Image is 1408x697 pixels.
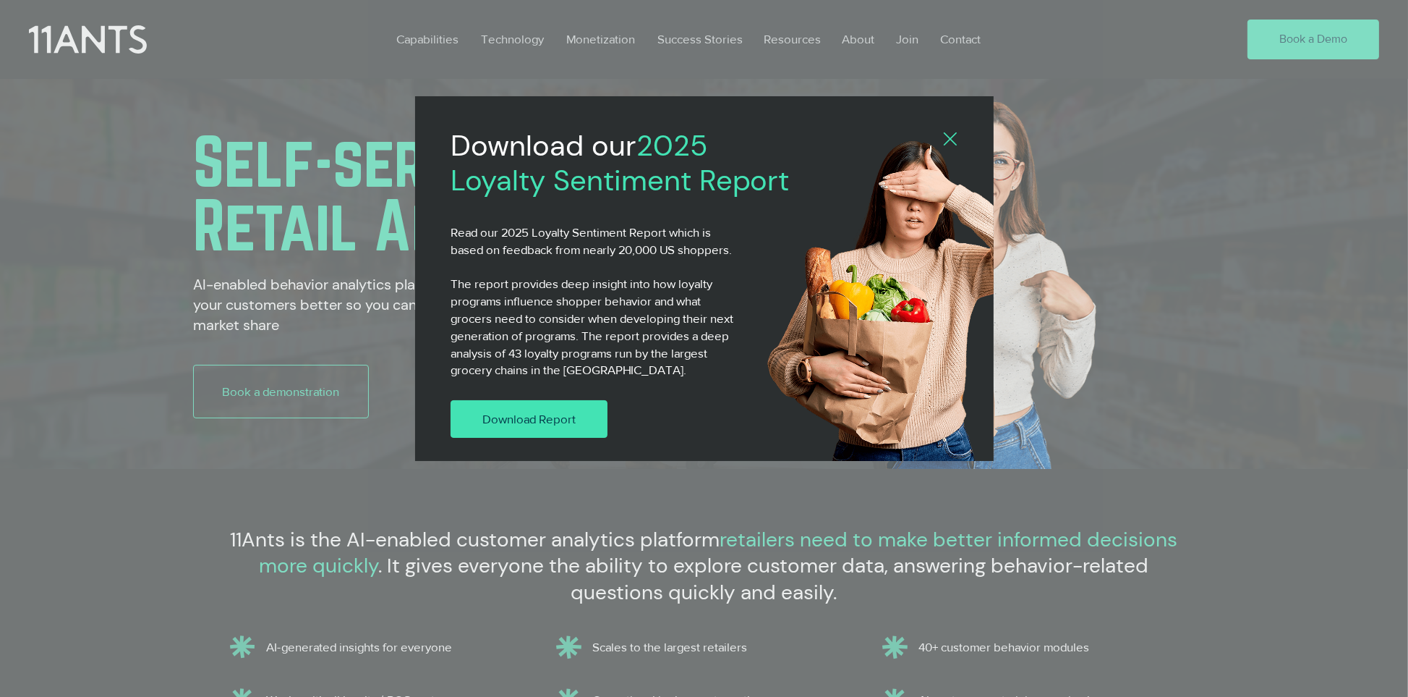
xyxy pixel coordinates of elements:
[944,132,957,147] div: Back to site
[482,410,576,428] span: Download Report
[451,224,740,258] p: Read our 2025 Loyalty Sentiment Report which is based on feedback from nearly 20,000 US shoppers.
[451,127,636,164] span: Download our
[451,400,608,438] a: Download Report
[451,275,740,379] p: The report provides deep insight into how loyalty programs influence shopper behavior and what gr...
[763,135,1049,475] img: 11ants shopper4.png
[451,128,795,198] h2: 2025 Loyalty Sentiment Report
